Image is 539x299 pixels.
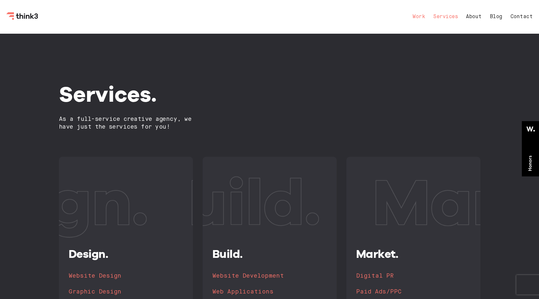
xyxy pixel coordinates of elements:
[511,14,533,19] a: Contact
[356,247,399,260] span: Market.
[356,287,401,296] h4: Paid Ads/PPC
[412,14,425,19] a: Work
[356,271,394,281] h4: Digital PR
[490,14,502,19] a: Blog
[6,15,39,21] a: Think3 Logo
[356,271,471,281] a: Digital PR
[433,14,458,19] a: Services
[356,287,471,296] a: Paid Ads/PPC
[212,271,327,281] a: Website Development
[69,287,183,296] a: Graphic Design
[69,247,108,260] span: Design.
[59,115,193,131] h2: As a full-service creative agency, we have just the services for you!
[212,271,284,281] h4: Website Development
[466,14,482,19] a: About
[59,82,193,106] h1: Services.
[212,287,274,296] h4: Web Applications
[69,271,121,281] h4: Website Design
[69,271,183,281] a: Website Design
[212,287,327,296] a: Web Applications
[69,287,121,296] h4: Graphic Design
[212,247,243,260] span: Build.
